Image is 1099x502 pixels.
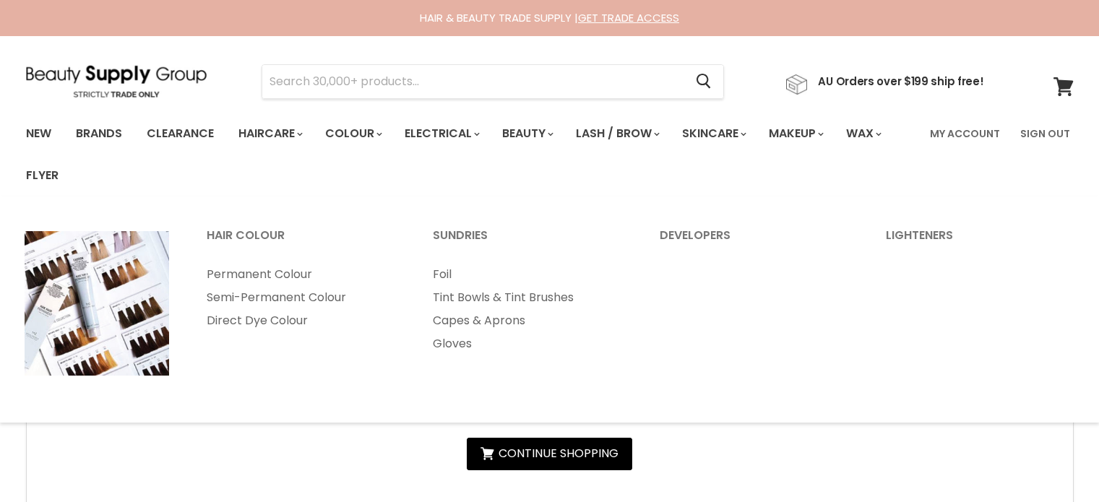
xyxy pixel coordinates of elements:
a: Semi-Permanent Colour [189,286,413,309]
a: Foil [415,263,639,286]
a: Brands [65,118,133,149]
a: Permanent Colour [189,263,413,286]
a: Continue shopping [467,438,632,470]
a: Electrical [394,118,488,149]
a: Sign Out [1012,118,1079,149]
iframe: Gorgias live chat messenger [1027,434,1085,488]
a: Flyer [15,160,69,191]
form: Product [262,64,724,99]
a: Beauty [491,118,562,149]
p: Your cart is empty [467,410,632,423]
a: Skincare [671,118,755,149]
a: Hair Colour [189,224,413,260]
input: Search [262,65,685,98]
a: Gloves [415,332,639,355]
nav: Main [8,113,1092,196]
a: Lighteners [868,224,1092,260]
a: Developers [642,224,866,260]
a: GET TRADE ACCESS [578,10,679,25]
a: Sundries [415,224,639,260]
a: Colour [314,118,391,149]
a: Wax [835,118,890,149]
a: Direct Dye Colour [189,309,413,332]
a: Haircare [228,118,311,149]
a: Clearance [136,118,225,149]
a: Makeup [758,118,832,149]
div: HAIR & BEAUTY TRADE SUPPLY | [8,11,1092,25]
ul: Main menu [189,263,413,332]
a: My Account [921,118,1009,149]
a: Lash / Brow [565,118,668,149]
a: Tint Bowls & Tint Brushes [415,286,639,309]
ul: Main menu [15,113,921,196]
ul: Main menu [415,263,639,355]
button: Search [685,65,723,98]
a: New [15,118,62,149]
a: Capes & Aprons [415,309,639,332]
